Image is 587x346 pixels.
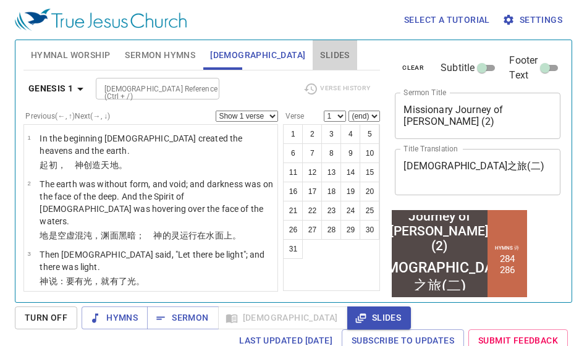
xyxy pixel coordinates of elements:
[136,276,145,286] wh216: 。
[302,220,322,240] button: 27
[57,276,145,286] wh559: ：要有
[91,310,138,326] span: Hymns
[283,220,303,240] button: 26
[340,162,360,182] button: 14
[321,220,341,240] button: 28
[321,182,341,201] button: 18
[283,143,303,163] button: 6
[404,12,490,28] span: Select a tutorial
[321,162,341,182] button: 13
[210,48,305,63] span: [DEMOGRAPHIC_DATA]
[402,62,424,74] span: clear
[163,230,241,240] wh430: 的灵
[505,12,562,28] span: Settings
[395,61,431,75] button: clear
[110,45,125,56] li: 284
[340,143,360,163] button: 9
[283,124,303,144] button: 1
[197,230,241,240] wh7363: 在水
[40,178,274,227] p: The earth was without form, and void; and darkness was on the face of the deep. And the Spirit of...
[110,160,127,170] wh8064: 地
[119,230,241,240] wh6440: 黑暗
[340,182,360,201] button: 19
[390,208,529,312] iframe: from-child
[83,160,127,170] wh430: 创造
[23,77,93,100] button: Genesis 1
[320,48,349,63] span: Slides
[15,306,77,329] button: Turn Off
[147,306,218,329] button: Sermon
[441,61,475,75] span: Subtitle
[25,310,67,326] span: Turn Off
[321,143,341,163] button: 8
[509,53,538,83] span: Footer Text
[340,124,360,144] button: 4
[302,201,322,221] button: 22
[136,230,241,240] wh2822: ； 神
[347,306,411,329] button: Slides
[25,112,110,120] label: Previous (←, ↑) Next (→, ↓)
[357,310,401,326] span: Slides
[40,159,274,171] p: 起初
[283,182,303,201] button: 16
[92,230,241,240] wh922: ，渊
[99,82,195,96] input: Type Bible Reference
[360,162,379,182] button: 15
[403,160,552,184] textarea: [DEMOGRAPHIC_DATA]之旅(二)
[15,9,187,31] img: True Jesus Church
[283,162,303,182] button: 11
[340,220,360,240] button: 29
[157,310,208,326] span: Sermon
[49,230,241,240] wh776: 是
[40,248,274,273] p: Then [DEMOGRAPHIC_DATA] said, "Let there be light"; and there was light.
[321,124,341,144] button: 3
[110,56,125,67] li: 286
[40,275,274,287] p: 神
[340,201,360,221] button: 24
[302,143,322,163] button: 7
[302,182,322,201] button: 17
[92,276,145,286] wh216: ，就有了光
[27,250,30,257] span: 3
[83,276,145,286] wh1961: 光
[215,230,241,240] wh4325: 面
[119,160,127,170] wh776: 。
[49,276,145,286] wh430: 说
[403,104,552,127] textarea: Missionary Journey of [PERSON_NAME] (2)
[360,124,379,144] button: 5
[360,182,379,201] button: 20
[360,143,379,163] button: 10
[40,132,274,157] p: In the beginning [DEMOGRAPHIC_DATA] created the heavens and the earth.
[101,160,127,170] wh1254: 天
[360,201,379,221] button: 25
[321,201,341,221] button: 23
[399,9,495,32] button: Select a tutorial
[40,229,274,242] p: 地
[27,180,30,187] span: 2
[57,160,127,170] wh7225: ， 神
[57,230,241,240] wh1961: 空虚
[283,239,303,259] button: 31
[302,162,322,182] button: 12
[302,124,322,144] button: 2
[125,48,195,63] span: Sermon Hymns
[27,134,30,141] span: 1
[110,230,241,240] wh8415: 面
[283,112,304,120] label: Verse
[224,230,241,240] wh6440: 上
[28,81,74,96] b: Genesis 1
[283,201,303,221] button: 21
[105,36,129,43] p: Hymns 诗
[360,220,379,240] button: 30
[500,9,567,32] button: Settings
[232,230,241,240] wh5921: 。
[82,306,148,329] button: Hymns
[180,230,241,240] wh7307: 运行
[75,230,241,240] wh8414: 混沌
[31,48,111,63] span: Hymnal Worship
